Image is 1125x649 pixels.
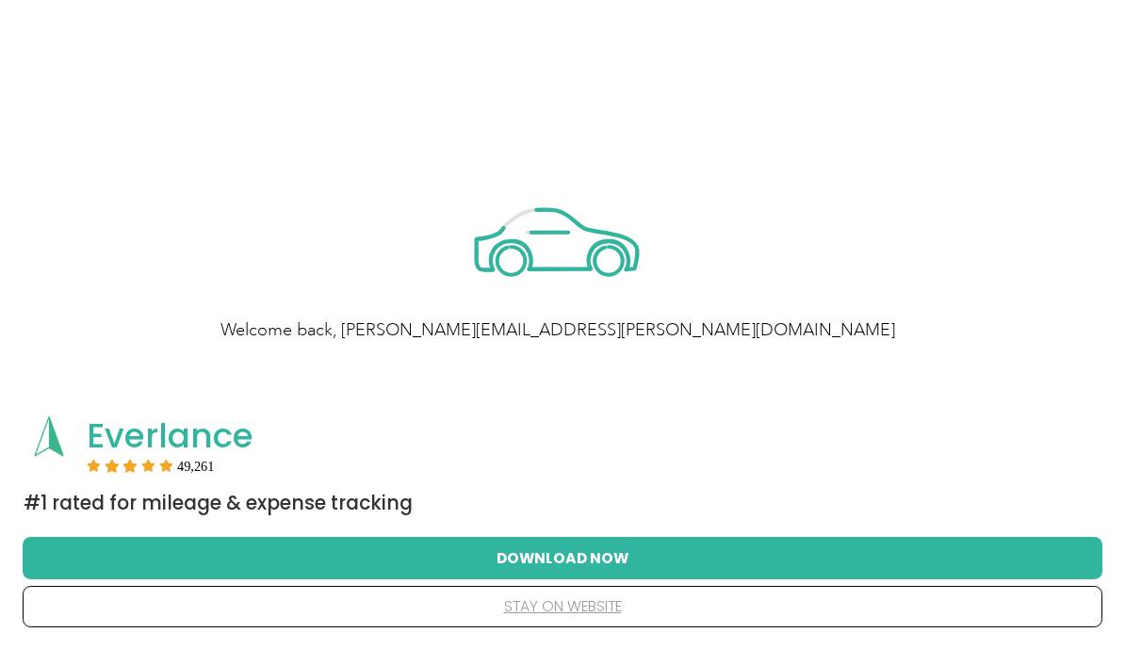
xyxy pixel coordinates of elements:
img: App logo [24,411,74,462]
h2: Welcome back, [PERSON_NAME][EMAIL_ADDRESS][PERSON_NAME][DOMAIN_NAME] [220,317,895,343]
span: User reviews count [177,461,215,472]
button: Download Now [53,538,1072,577]
div: Rating:5 stars [87,459,215,472]
button: stay on website [53,587,1072,626]
span: #1 Rated for Mileage & Expense Tracking [24,490,413,516]
span: Everlance [87,412,253,460]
